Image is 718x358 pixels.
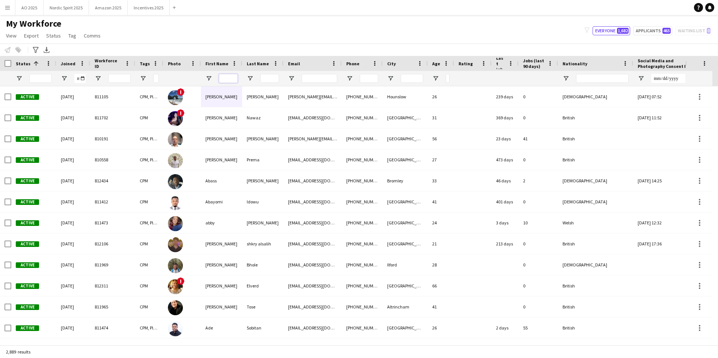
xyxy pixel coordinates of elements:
span: Active [16,220,39,226]
div: 0 [519,275,558,296]
div: Altrincham [383,296,428,317]
div: [PHONE_NUMBER] [342,170,383,191]
span: Rating [459,61,473,66]
div: Hounslow [383,86,428,107]
div: 55 [519,317,558,338]
span: Email [288,61,300,66]
span: View [6,32,17,39]
div: CPM [135,107,163,128]
div: [EMAIL_ADDRESS][DOMAIN_NAME] [284,296,342,317]
div: 3 days [492,212,519,233]
img: Aaron Edwards [168,132,183,147]
input: Age Filter Input [446,74,450,83]
div: [GEOGRAPHIC_DATA] [383,317,428,338]
div: 66 [428,275,454,296]
div: [PERSON_NAME][EMAIL_ADDRESS][DOMAIN_NAME] [284,128,342,149]
div: Prema [242,149,284,170]
button: Open Filter Menu [61,75,68,82]
span: Export [24,32,39,39]
span: Photo [168,61,181,66]
span: Welsh [563,220,574,226]
div: 41 [428,296,454,317]
div: 31 [428,107,454,128]
span: Nationality [563,61,587,66]
div: [PHONE_NUMBER] [342,296,383,317]
div: Idowu [242,191,284,212]
span: 1,682 [617,28,629,34]
span: [DATE] 11:52 [638,115,662,120]
img: Abayomi Idowu [168,195,183,210]
div: [GEOGRAPHIC_DATA] [383,128,428,149]
span: Active [16,178,39,184]
span: Comms [84,32,101,39]
div: [DATE] [56,212,90,233]
span: City [387,61,396,66]
input: Nationality Filter Input [576,74,629,83]
div: CPM [135,233,163,254]
div: [PERSON_NAME] [242,86,284,107]
div: [DATE] [56,107,90,128]
div: 0 [519,296,558,317]
div: CPM [135,191,163,212]
img: Adam Tose [168,300,183,315]
div: Ilford [383,254,428,275]
div: 0 [519,86,558,107]
div: Tose [242,296,284,317]
span: [DATE] 17:36 [638,241,662,247]
img: Aalia Nawaz [168,111,183,126]
img: Aaron Prema [168,153,183,168]
div: [DATE] [56,254,90,275]
div: [PHONE_NUMBER] [342,191,383,212]
div: [GEOGRAPHIC_DATA] [383,212,428,233]
div: [DATE] [56,128,90,149]
div: Bhole [242,254,284,275]
a: Comms [81,31,104,41]
div: 10 [519,212,558,233]
span: Active [16,115,39,121]
div: [PHONE_NUMBER] [342,107,383,128]
a: View [3,31,20,41]
app-action-btn: Advanced filters [31,45,40,54]
span: British [563,283,575,289]
img: Abass Allen [168,174,183,189]
div: [PHONE_NUMBER] [342,275,383,296]
span: [DATE] 12:32 [638,220,662,226]
div: [PHONE_NUMBER] [342,86,383,107]
div: 369 days [492,107,519,128]
div: [PERSON_NAME] [201,275,242,296]
div: 27 [428,149,454,170]
div: [GEOGRAPHIC_DATA] [383,107,428,128]
div: [PHONE_NUMBER] [342,233,383,254]
span: Age [432,61,440,66]
div: CPM [135,275,163,296]
input: City Filter Input [401,74,423,83]
div: Nawaz [242,107,284,128]
div: 811412 [90,191,135,212]
div: abby [201,212,242,233]
div: [GEOGRAPHIC_DATA] [383,233,428,254]
span: Phone [346,61,359,66]
div: [DATE] [56,86,90,107]
div: 23 days [492,128,519,149]
span: My Workforce [6,18,61,29]
div: Ade [201,317,242,338]
a: Export [21,31,42,41]
div: [PERSON_NAME] [242,212,284,233]
div: 811473 [90,212,135,233]
app-action-btn: Export XLSX [42,45,51,54]
div: [EMAIL_ADDRESS][DOMAIN_NAME] [284,275,342,296]
input: Phone Filter Input [360,74,378,83]
div: [DATE] [56,275,90,296]
button: Open Filter Menu [247,75,253,82]
span: [DEMOGRAPHIC_DATA] [563,199,607,205]
div: CPM, Ploom [135,212,163,233]
div: 0 [519,233,558,254]
div: [PERSON_NAME] [201,296,242,317]
span: [DEMOGRAPHIC_DATA] [563,178,607,184]
span: British [563,241,575,247]
div: 811702 [90,107,135,128]
span: Active [16,241,39,247]
span: ! [177,277,184,285]
div: [DATE] [56,296,90,317]
div: [GEOGRAPHIC_DATA] [383,149,428,170]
